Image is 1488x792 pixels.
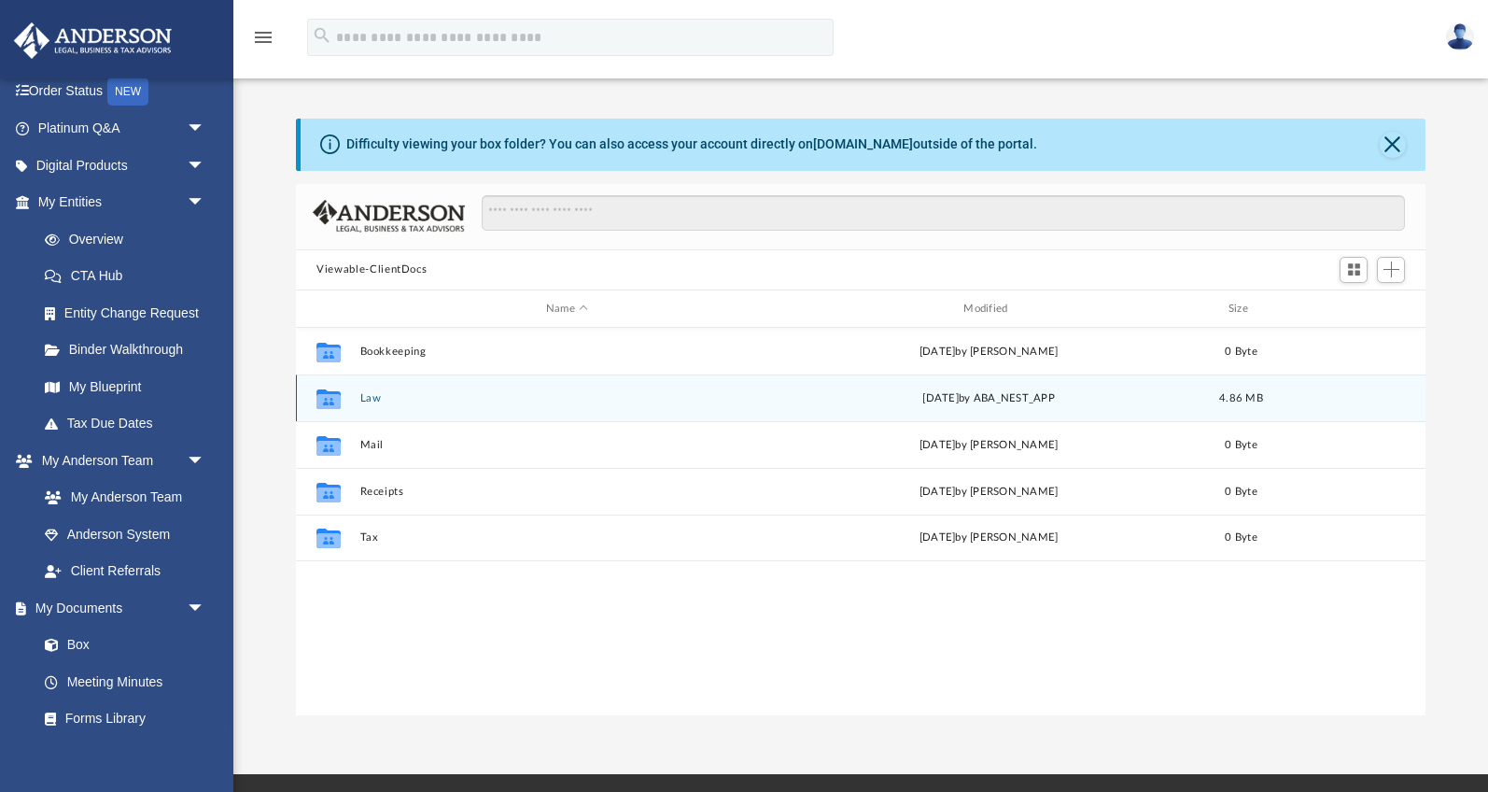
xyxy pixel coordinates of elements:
[187,110,224,148] span: arrow_drop_down
[26,405,233,443] a: Tax Due Dates
[781,301,1196,318] div: Modified
[360,532,774,544] button: Tax
[312,25,332,46] i: search
[187,589,224,628] span: arrow_drop_down
[13,72,233,110] a: Order StatusNEW
[1340,257,1368,283] button: Switch to Grid View
[13,147,233,184] a: Digital Productsarrow_drop_down
[13,184,233,221] a: My Entitiesarrow_drop_down
[1225,487,1257,497] span: 0 Byte
[252,26,274,49] i: menu
[1225,533,1257,544] span: 0 Byte
[187,147,224,185] span: arrow_drop_down
[13,589,224,627] a: My Documentsarrow_drop_down
[187,184,224,222] span: arrow_drop_down
[346,134,1037,154] div: Difficulty viewing your box folder? You can also access your account directly on outside of the p...
[26,663,224,700] a: Meeting Minutes
[26,220,233,258] a: Overview
[360,392,774,404] button: Law
[26,700,215,738] a: Forms Library
[252,35,274,49] a: menu
[360,346,774,358] button: Bookkeeping
[782,390,1196,407] div: [DATE] by ABA_NEST_APP
[26,479,215,516] a: My Anderson Team
[359,301,774,318] div: Name
[1377,257,1405,283] button: Add
[782,530,1196,547] div: [DATE] by [PERSON_NAME]
[782,344,1196,361] div: [DATE] by [PERSON_NAME]
[187,442,224,480] span: arrow_drop_down
[360,486,774,498] button: Receipts
[13,110,233,148] a: Platinum Q&Aarrow_drop_down
[1204,301,1279,318] div: Size
[1219,393,1263,403] span: 4.86 MB
[1446,23,1474,50] img: User Pic
[26,368,224,405] a: My Blueprint
[782,484,1196,501] div: [DATE] by [PERSON_NAME]
[26,258,233,295] a: CTA Hub
[360,439,774,451] button: Mail
[26,294,233,332] a: Entity Change Request
[316,262,427,278] button: Viewable-ClientDocs
[26,332,233,369] a: Binder Walkthrough
[1225,346,1257,357] span: 0 Byte
[8,22,177,59] img: Anderson Advisors Platinum Portal
[813,136,913,151] a: [DOMAIN_NAME]
[782,437,1196,454] div: [DATE] by [PERSON_NAME]
[26,553,224,590] a: Client Referrals
[1380,132,1406,158] button: Close
[1225,440,1257,450] span: 0 Byte
[26,516,224,553] a: Anderson System
[304,301,351,318] div: id
[13,442,224,479] a: My Anderson Teamarrow_drop_down
[107,78,148,106] div: NEW
[296,328,1425,715] div: grid
[482,195,1405,231] input: Search files and folders
[26,627,215,664] a: Box
[1286,301,1417,318] div: id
